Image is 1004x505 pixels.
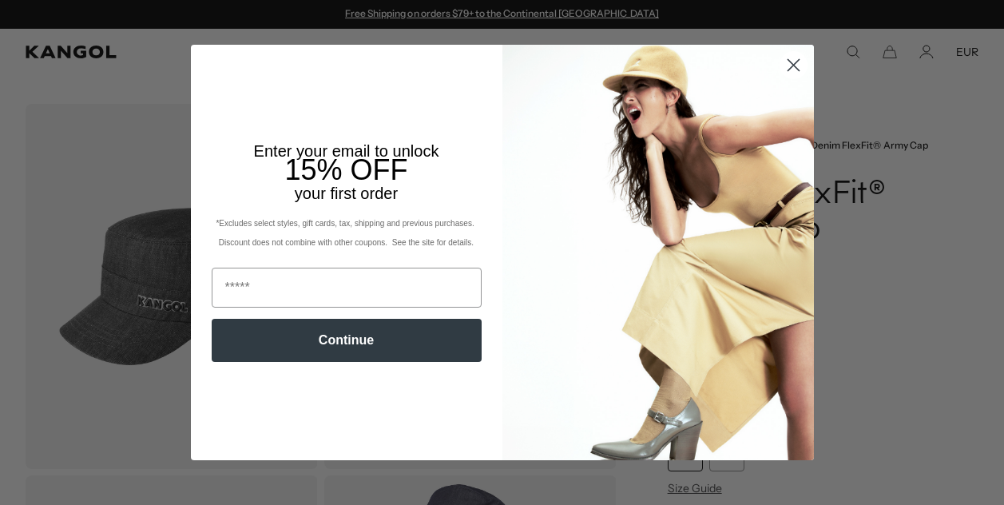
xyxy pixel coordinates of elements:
[780,51,808,79] button: Close dialog
[212,268,482,308] input: Email
[284,153,407,186] span: 15% OFF
[254,142,439,160] span: Enter your email to unlock
[295,185,398,202] span: your first order
[212,319,482,362] button: Continue
[502,45,814,460] img: 93be19ad-e773-4382-80b9-c9d740c9197f.jpeg
[216,219,476,247] span: *Excludes select styles, gift cards, tax, shipping and previous purchases. Discount does not comb...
